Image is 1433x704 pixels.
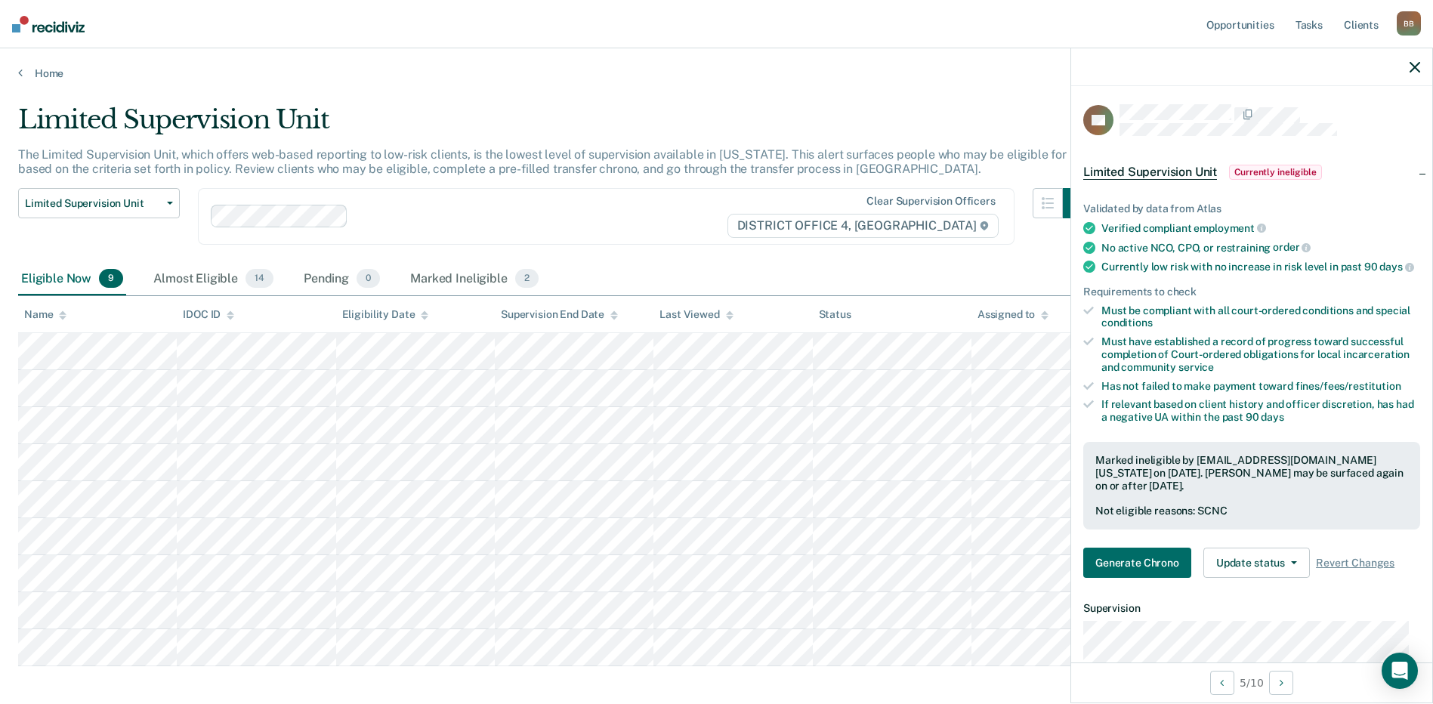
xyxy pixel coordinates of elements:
div: Last Viewed [659,308,733,321]
span: 14 [246,269,273,289]
div: Not eligible reasons: SCNC [1095,505,1408,517]
a: Navigate to form link [1083,548,1197,578]
div: Name [24,308,66,321]
div: Validated by data from Atlas [1083,202,1420,215]
div: B B [1397,11,1421,36]
span: order [1273,241,1311,253]
div: Limited Supervision Unit [18,104,1093,147]
span: days [1261,411,1283,423]
div: Marked ineligible by [EMAIL_ADDRESS][DOMAIN_NAME][US_STATE] on [DATE]. [PERSON_NAME] may be surfa... [1095,454,1408,492]
div: Almost Eligible [150,263,276,296]
div: Marked Ineligible [407,263,542,296]
span: days [1379,261,1413,273]
span: 0 [357,269,380,289]
div: Currently low risk with no increase in risk level in past 90 [1101,260,1420,273]
button: Next Opportunity [1269,671,1293,695]
div: Open Intercom Messenger [1382,653,1418,689]
div: IDOC ID [183,308,234,321]
span: fines/fees/restitution [1296,380,1401,392]
div: No active NCO, CPO, or restraining [1101,241,1420,255]
div: Status [819,308,851,321]
div: Limited Supervision UnitCurrently ineligible [1071,148,1432,196]
button: Update status [1203,548,1310,578]
a: Home [18,66,1415,80]
span: Revert Changes [1316,557,1394,570]
div: Has not failed to make payment toward [1101,380,1420,393]
p: The Limited Supervision Unit, which offers web-based reporting to low-risk clients, is the lowest... [18,147,1092,176]
span: DISTRICT OFFICE 4, [GEOGRAPHIC_DATA] [727,214,999,238]
span: Limited Supervision Unit [25,197,161,210]
div: Supervision End Date [501,308,618,321]
div: Verified compliant [1101,221,1420,235]
div: Eligibility Date [342,308,429,321]
span: Currently ineligible [1229,165,1322,180]
div: Pending [301,263,383,296]
div: Eligible Now [18,263,126,296]
span: 2 [515,269,539,289]
img: Recidiviz [12,16,85,32]
button: Generate Chrono [1083,548,1191,578]
div: Requirements to check [1083,286,1420,298]
span: service [1178,361,1214,373]
span: employment [1194,222,1265,234]
div: 5 / 10 [1071,662,1432,702]
div: Must have established a record of progress toward successful completion of Court-ordered obligati... [1101,335,1420,373]
button: Previous Opportunity [1210,671,1234,695]
div: Must be compliant with all court-ordered conditions and special conditions [1101,304,1420,330]
div: If relevant based on client history and officer discretion, has had a negative UA within the past 90 [1101,398,1420,424]
span: 9 [99,269,123,289]
div: Clear supervision officers [866,195,995,208]
dt: Supervision [1083,602,1420,615]
span: Limited Supervision Unit [1083,165,1217,180]
div: Assigned to [977,308,1048,321]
